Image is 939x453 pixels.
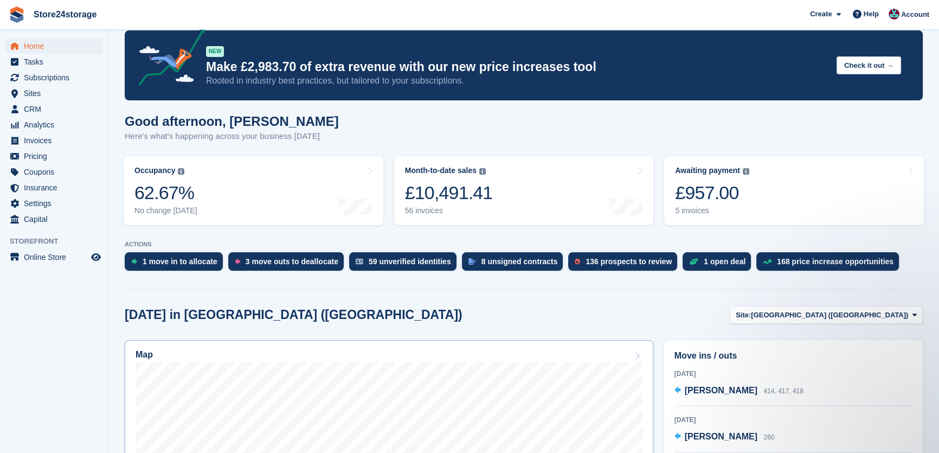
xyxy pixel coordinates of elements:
[124,156,383,225] a: Occupancy 62.67% No change [DATE]
[864,9,879,20] span: Help
[5,101,102,117] a: menu
[730,306,923,324] button: Site: [GEOGRAPHIC_DATA] ([GEOGRAPHIC_DATA])
[24,196,89,211] span: Settings
[777,257,893,266] div: 168 price increase opportunities
[5,164,102,180] a: menu
[664,156,924,225] a: Awaiting payment £957.00 5 invoices
[24,117,89,132] span: Analytics
[246,257,338,266] div: 3 move outs to deallocate
[674,415,912,425] div: [DATE]
[405,206,493,215] div: 56 invoices
[462,252,569,276] a: 8 unsigned contracts
[125,252,228,276] a: 1 move in to allocate
[901,9,929,20] span: Account
[228,252,349,276] a: 3 move outs to deallocate
[689,258,698,265] img: deal-1b604bf984904fb50ccaf53a9ad4b4a5d6e5aea283cecdc64d6e3604feb123c2.svg
[24,54,89,69] span: Tasks
[24,70,89,85] span: Subscriptions
[394,156,654,225] a: Month-to-date sales £10,491.41 56 invoices
[743,168,749,175] img: icon-info-grey-7440780725fd019a000dd9b08b2336e03edf1995a4989e88bcd33f0948082b44.svg
[736,310,751,321] span: Site:
[756,252,904,276] a: 168 price increase opportunities
[89,251,102,264] a: Preview store
[206,75,828,87] p: Rooted in industry best practices, but tailored to your subscriptions.
[235,258,240,265] img: move_outs_to_deallocate_icon-f764333ba52eb49d3ac5e1228854f67142a1ed5810a6f6cc68b1a99e826820c5.svg
[134,166,175,175] div: Occupancy
[481,257,558,266] div: 8 unsigned contracts
[349,252,462,276] a: 59 unverified identities
[468,258,476,265] img: contract_signature_icon-13c848040528278c33f63329250d36e43548de30e8caae1d1a13099fd9432cc5.svg
[29,5,101,23] a: Store24storage
[837,56,901,74] button: Check it out →
[206,59,828,75] p: Make £2,983.70 of extra revenue with our new price increases tool
[24,149,89,164] span: Pricing
[5,86,102,101] a: menu
[5,149,102,164] a: menu
[24,86,89,101] span: Sites
[5,133,102,148] a: menu
[9,7,25,23] img: stora-icon-8386f47178a22dfd0bd8f6a31ec36ba5ce8667c1dd55bd0f319d3a0aa187defe.svg
[5,54,102,69] a: menu
[24,250,89,265] span: Online Store
[125,114,339,129] h1: Good afternoon, [PERSON_NAME]
[5,250,102,265] a: menu
[675,166,740,175] div: Awaiting payment
[10,236,108,247] span: Storefront
[479,168,486,175] img: icon-info-grey-7440780725fd019a000dd9b08b2336e03edf1995a4989e88bcd33f0948082b44.svg
[369,257,451,266] div: 59 unverified identities
[685,432,757,441] span: [PERSON_NAME]
[130,28,205,90] img: price-adjustments-announcement-icon-8257ccfd72463d97f412b2fc003d46551f7dbcb40ab6d574587a9cd5c0d94...
[674,430,775,444] a: [PERSON_NAME] 260
[134,206,197,215] div: No change [DATE]
[356,258,363,265] img: verify_identity-adf6edd0f0f0b5bbfe63781bf79b02c33cf7c696d77639b501bdc392416b5a36.svg
[683,252,756,276] a: 1 open deal
[575,258,580,265] img: prospect-51fa495bee0391a8d652442698ab0144808aea92771e9ea1ae160a38d050c398.svg
[5,212,102,227] a: menu
[5,117,102,132] a: menu
[763,387,803,395] span: 414, 417, 418
[685,386,757,395] span: [PERSON_NAME]
[763,259,771,264] img: price_increase_opportunities-93ffe204e8149a01c8c9dc8f82e8f89637d9d84a8eef4429ea346261dce0b2c0.svg
[763,433,774,441] span: 260
[586,257,672,266] div: 136 prospects to review
[5,39,102,54] a: menu
[5,180,102,195] a: menu
[24,101,89,117] span: CRM
[24,212,89,227] span: Capital
[24,133,89,148] span: Invoices
[143,257,217,266] div: 1 move in to allocate
[568,252,683,276] a: 136 prospects to review
[24,39,89,54] span: Home
[674,369,912,379] div: [DATE]
[810,9,832,20] span: Create
[24,164,89,180] span: Coupons
[5,196,102,211] a: menu
[405,166,477,175] div: Month-to-date sales
[751,310,908,321] span: [GEOGRAPHIC_DATA] ([GEOGRAPHIC_DATA])
[136,350,153,360] h2: Map
[5,70,102,85] a: menu
[206,46,224,57] div: NEW
[131,258,137,265] img: move_ins_to_allocate_icon-fdf77a2bb77ea45bf5b3d319d69a93e2d87916cf1d5bf7949dd705db3b84f3ca.svg
[178,168,184,175] img: icon-info-grey-7440780725fd019a000dd9b08b2336e03edf1995a4989e88bcd33f0948082b44.svg
[674,384,803,398] a: [PERSON_NAME] 414, 417, 418
[704,257,745,266] div: 1 open deal
[24,180,89,195] span: Insurance
[675,206,749,215] div: 5 invoices
[134,182,197,204] div: 62.67%
[675,182,749,204] div: £957.00
[405,182,493,204] div: £10,491.41
[674,349,912,362] h2: Move ins / outs
[125,241,923,248] p: ACTIONS
[125,130,339,143] p: Here's what's happening across your business [DATE]
[125,308,462,322] h2: [DATE] in [GEOGRAPHIC_DATA] ([GEOGRAPHIC_DATA])
[889,9,899,20] img: George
